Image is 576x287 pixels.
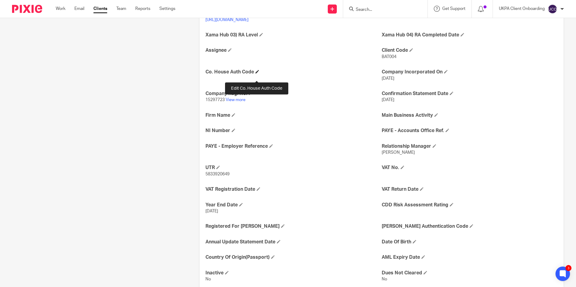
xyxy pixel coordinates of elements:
span: 15297723 [205,98,225,102]
input: Search [355,7,409,13]
h4: Firm Name [205,112,381,119]
span: No [382,277,387,281]
h4: Main Business Activity [382,112,558,119]
a: Email [74,6,84,12]
span: BAT004 [382,55,396,59]
img: Pixie [12,5,42,13]
a: Clients [93,6,107,12]
h4: VAT Return Date [382,186,558,193]
h4: Company Reg. No. [205,91,381,97]
h4: Date Of Birth [382,239,558,245]
a: Reports [135,6,150,12]
h4: VAT Registration Date [205,186,381,193]
p: UKPA Client Onboarding [499,6,545,12]
a: [URL][DOMAIN_NAME] [205,18,249,22]
h4: Xama Hub 04) RA Completed Date [382,32,558,38]
span: [PERSON_NAME] [382,150,415,155]
h4: Assignee [205,47,381,54]
h4: PAYE - Employer Reference [205,143,381,150]
h4: Xama Hub 03) RA Level [205,32,381,38]
h4: PAYE - Accounts Office Ref. [382,128,558,134]
h4: AML Expiry Date [382,254,558,261]
span: [DATE] [382,76,394,81]
h4: NI Number [205,128,381,134]
h4: Company Incorporated On [382,69,558,75]
a: Team [116,6,126,12]
h4: Relationship Manager [382,143,558,150]
h4: [PERSON_NAME] Authentication Code [382,223,558,230]
h4: Inactive [205,270,381,276]
h4: Client Code [382,47,558,54]
a: Settings [159,6,175,12]
a: View more [226,98,246,102]
h4: Country Of Origin(Passport) [205,254,381,261]
a: Work [56,6,65,12]
span: Get Support [442,7,465,11]
img: svg%3E [548,4,557,14]
h4: Confirmation Statement Date [382,91,558,97]
span: 5833920649 [205,172,230,176]
span: [DATE] [205,209,218,213]
h4: Dues Not Cleared [382,270,558,276]
h4: UTR [205,165,381,171]
h4: CDD Risk Assessment Rating [382,202,558,208]
span: [DATE] [382,98,394,102]
h4: Annual Update Statement Date [205,239,381,245]
span: No [205,277,211,281]
h4: VAT No. [382,165,558,171]
h4: Year End Date [205,202,381,208]
h4: Co. House Auth Code [205,69,381,75]
h4: Registered For [PERSON_NAME] [205,223,381,230]
div: 3 [565,265,571,271]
